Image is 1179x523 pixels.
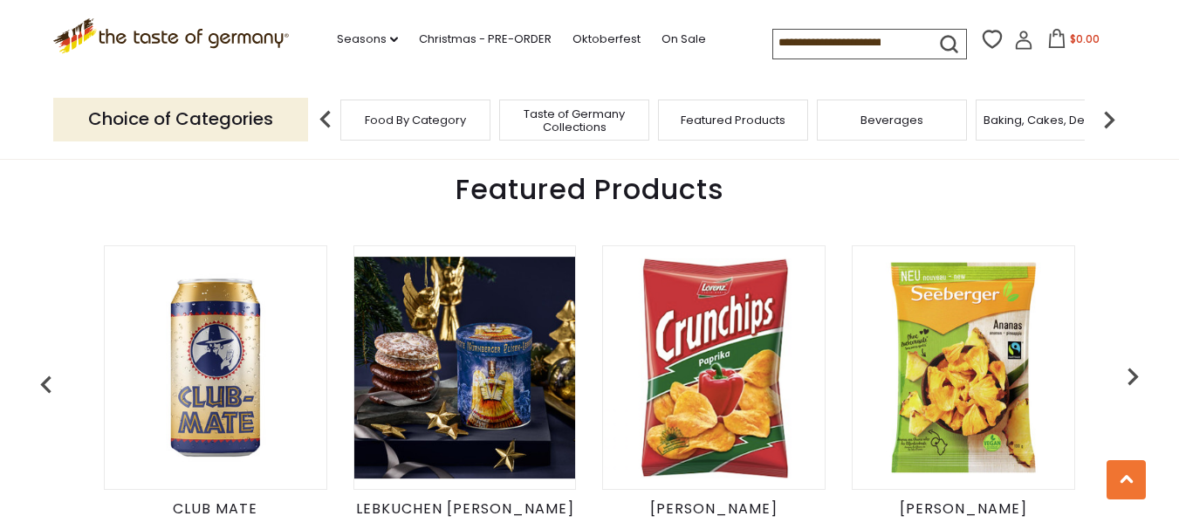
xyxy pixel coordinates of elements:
[661,30,706,49] a: On Sale
[105,257,326,478] img: Club Mate Energy Soft Drink with Yerba Mate Tea, 12 pack of 11.2 oz cans
[1037,29,1111,55] button: $0.00
[354,257,576,478] img: Lebkuchen Schmidt Blue
[853,257,1074,478] img: Seeberger Unsweetened Pineapple Chips, Natural Fruit Snack, 200g
[603,257,825,478] img: Lorenz Crunch Chips with Mild Paprika in Bag 5.3 oz - DEAL
[504,107,644,134] a: Taste of Germany Collections
[337,30,398,49] a: Seasons
[53,98,308,141] p: Choice of Categories
[308,102,343,137] img: previous arrow
[104,500,327,518] div: Club Mate
[29,368,64,403] img: previous arrow
[602,500,826,518] div: [PERSON_NAME]
[984,114,1119,127] a: Baking, Cakes, Desserts
[852,500,1075,518] div: [PERSON_NAME]
[353,500,577,518] div: Lebkuchen [PERSON_NAME]
[1070,31,1100,46] span: $0.00
[681,114,785,127] a: Featured Products
[572,30,641,49] a: Oktoberfest
[365,114,466,127] a: Food By Category
[419,30,552,49] a: Christmas - PRE-ORDER
[860,114,923,127] a: Beverages
[1115,359,1150,394] img: previous arrow
[1092,102,1127,137] img: next arrow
